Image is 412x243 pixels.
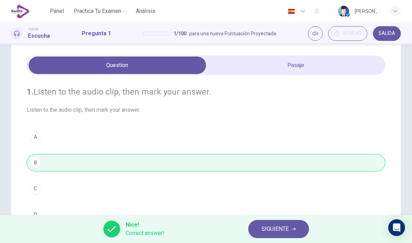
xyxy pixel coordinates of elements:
a: EduSynch logo [11,4,46,18]
span: TOEIC® [28,27,38,32]
span: Practica tu examen [74,7,121,15]
span: 1 / 100 [174,29,186,38]
h1: Pregunta 1 [82,29,111,38]
strong: 1. [27,87,34,97]
span: Panel [50,7,64,15]
div: Ocultar [328,26,367,41]
span: Listen to the audio clip, then mark your answer. [27,106,385,114]
div: [PERSON_NAME] [355,7,381,15]
button: Análisis [133,5,158,17]
button: Panel [46,5,68,17]
span: SALIDA [378,31,395,36]
button: 00:00:43 [328,26,367,41]
div: Silenciar [308,26,323,41]
span: 00:00:43 [343,31,361,36]
div: Open Intercom Messenger [388,219,405,236]
img: es [287,9,296,14]
h1: Escucha [28,32,50,40]
button: SIGUIENTE [248,220,309,238]
span: SIGUIENTE [262,224,289,234]
button: Practica tu examen [71,5,130,17]
span: para una nueva Puntuación Proyectada [189,29,276,38]
span: Nice! [126,221,164,229]
img: Profile picture [338,6,349,17]
h4: Listen to the audio clip, then mark your answer. [27,86,385,97]
span: Análisis [136,7,155,15]
span: Correct answer! [126,229,164,237]
img: EduSynch logo [11,4,30,18]
button: SALIDA [373,26,401,41]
